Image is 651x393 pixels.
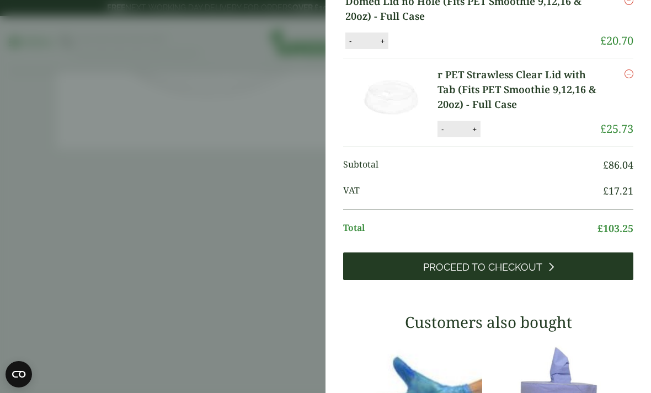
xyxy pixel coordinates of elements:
h3: Customers also bought [343,313,633,332]
span: Subtotal [343,158,603,173]
bdi: 25.73 [600,121,633,136]
span: £ [600,121,606,136]
a: Remove this item [625,67,633,80]
button: - [346,36,355,46]
span: Total [343,221,597,236]
span: VAT [343,184,603,198]
span: £ [597,222,603,235]
bdi: 103.25 [597,222,633,235]
a: Proceed to Checkout [343,252,633,280]
a: r PET Strawless Clear Lid with Tab (Fits PET Smoothie 9,12,16 & 20oz) - Full Case [437,67,600,112]
span: Proceed to Checkout [423,261,542,273]
button: - [438,125,447,134]
bdi: 86.04 [603,158,633,171]
bdi: 17.21 [603,184,633,197]
button: + [469,125,480,134]
span: £ [600,33,606,48]
span: £ [603,158,609,171]
span: £ [603,184,609,197]
button: + [377,36,388,46]
bdi: 20.70 [600,33,633,48]
button: Open CMP widget [6,361,32,387]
